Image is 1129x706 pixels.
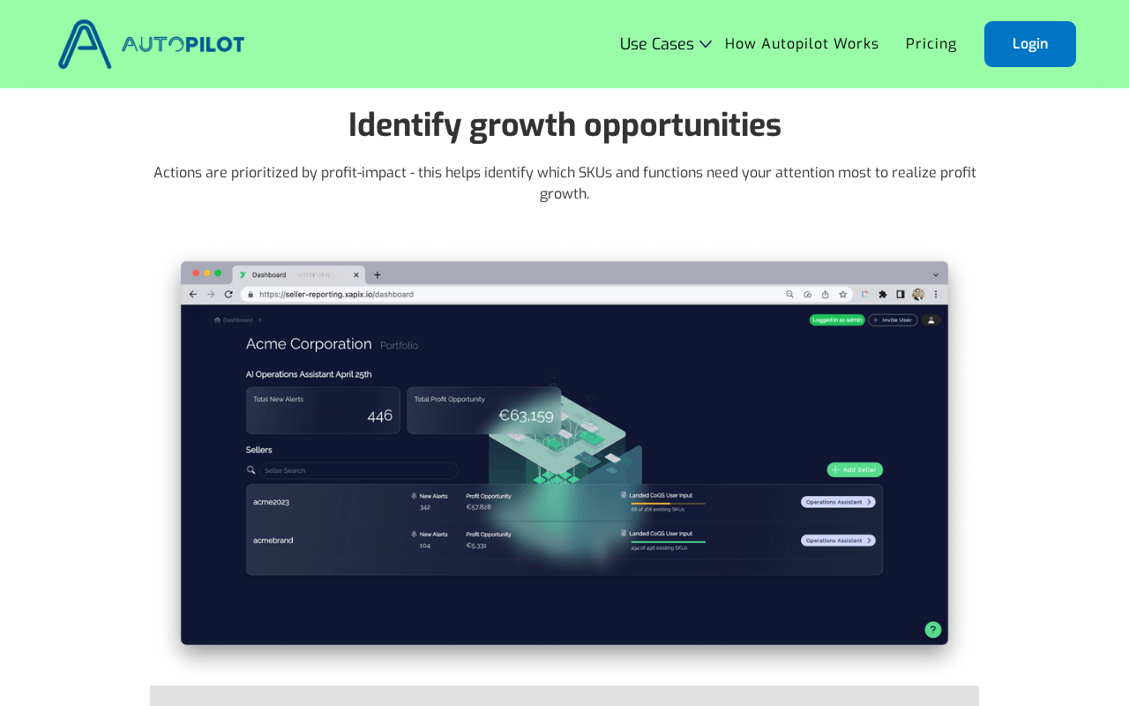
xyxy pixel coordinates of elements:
a: Pricing [893,27,970,61]
a: How Autopilot Works [712,27,893,61]
a: Login [984,21,1076,67]
img: Icon Rounded Chevron Dark - BRIX Templates [699,40,712,48]
div: Use Cases [620,35,712,53]
p: Actions are prioritized by profit-impact - this helps identify which SKUs and functions need your... [150,162,979,205]
div: Use Cases [620,35,694,53]
strong: Identify growth opportunities [348,104,781,146]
